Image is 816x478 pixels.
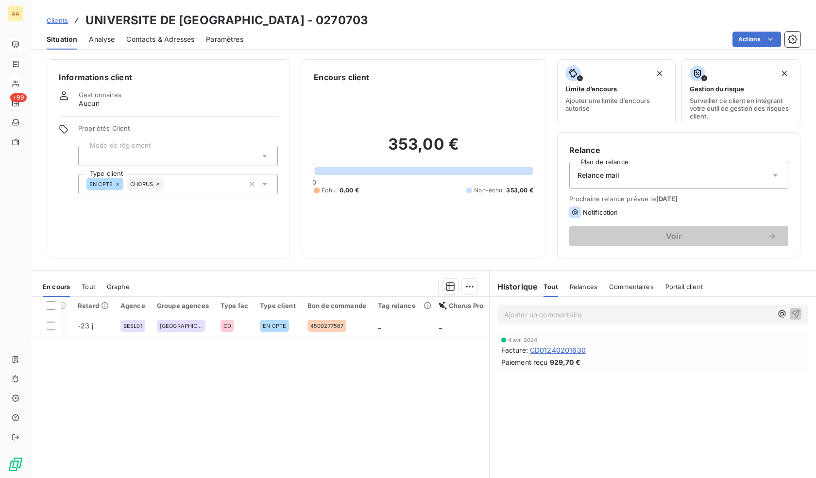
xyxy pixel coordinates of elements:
span: Gestionnaires [79,91,121,99]
span: 353,00 € [506,186,533,195]
span: Voir [581,232,767,240]
button: Voir [569,226,788,246]
span: 0 [312,178,316,186]
span: -23 j [78,322,93,330]
span: 4 avr. 2024 [508,337,538,343]
span: Clients [47,17,68,24]
span: EN CPTE [263,323,286,329]
button: Limite d’encoursAjouter une limite d’encours autorisé [557,59,676,126]
div: Agence [120,302,145,309]
span: Notification [583,208,618,216]
span: Ajouter une limite d’encours autorisé [565,97,668,112]
h6: Informations client [59,71,278,83]
button: Actions [732,32,781,47]
span: EN CPTE [89,181,113,187]
span: _ [439,322,442,330]
span: _ [378,322,381,330]
span: Facture : [501,345,528,355]
span: CD01240201630 [530,345,586,355]
div: Tag relance [378,302,427,309]
span: Paiement reçu [501,357,548,367]
span: Propriétés Client [78,124,278,138]
span: Relance mail [578,171,620,180]
span: CHORUS [130,181,153,187]
span: Non-échu [474,186,502,195]
span: CD [223,323,231,329]
div: AA [8,6,23,21]
span: Surveiller ce client en intégrant votre outil de gestion des risques client. [690,97,792,120]
input: Ajouter une valeur [86,152,94,160]
span: Commentaires [609,283,654,290]
span: [DATE] [656,195,678,203]
div: Type fac [221,302,248,309]
span: Analyse [89,34,115,44]
div: Type client [260,302,296,309]
h6: Historique [490,281,538,292]
div: Chorus Pro [439,302,484,309]
span: 929,70 € [550,357,580,367]
span: Aucun [79,99,100,108]
span: Relances [570,283,597,290]
span: Prochaine relance prévue le [569,195,788,203]
span: Contacts & Adresses [126,34,194,44]
span: Tout [82,283,95,290]
span: BESL01 [123,323,142,329]
span: [GEOGRAPHIC_DATA] [160,323,203,329]
span: En cours [43,283,70,290]
div: Bon de commande [307,302,366,309]
span: Échu [322,186,336,195]
h6: Relance [569,144,788,156]
span: +99 [10,93,27,102]
div: Retard [78,302,109,309]
a: Clients [47,16,68,25]
span: 4500277567 [310,323,344,329]
span: Limite d’encours [565,85,617,93]
span: Paramètres [206,34,243,44]
h2: 353,00 € [314,135,533,164]
span: Portail client [665,283,703,290]
button: Gestion du risqueSurveiller ce client en intégrant votre outil de gestion des risques client. [681,59,800,126]
input: Ajouter une valeur [164,180,171,188]
iframe: Intercom live chat [783,445,806,468]
span: Situation [47,34,77,44]
span: Graphe [107,283,130,290]
span: Tout [544,283,558,290]
img: Logo LeanPay [8,457,23,472]
h6: Encours client [314,71,369,83]
div: Groupe agences [157,302,209,309]
span: Gestion du risque [690,85,744,93]
span: 0,00 € [340,186,359,195]
h3: UNIVERSITE DE [GEOGRAPHIC_DATA] - 0270703 [85,12,368,29]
